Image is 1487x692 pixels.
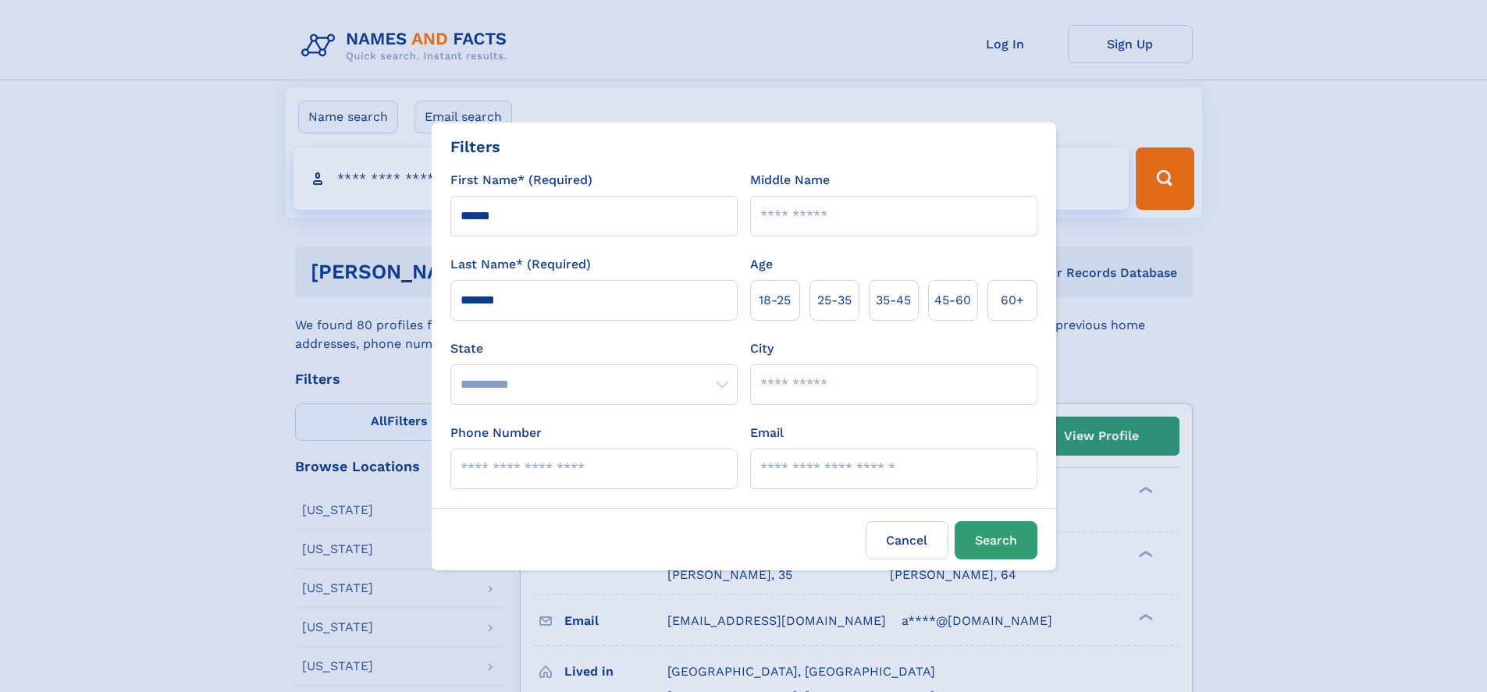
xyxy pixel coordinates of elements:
label: Last Name* (Required) [450,255,591,274]
span: 45‑60 [934,291,971,310]
span: 60+ [1001,291,1024,310]
label: Email [750,424,784,442]
label: Age [750,255,773,274]
span: 25‑35 [817,291,852,310]
label: Cancel [866,521,948,559]
label: Phone Number [450,424,542,442]
label: First Name* (Required) [450,171,592,190]
button: Search [955,521,1037,559]
label: Middle Name [750,171,830,190]
span: 35‑45 [876,291,911,310]
div: Filters [450,135,500,158]
span: 18‑25 [759,291,791,310]
label: State [450,339,738,358]
label: City [750,339,774,358]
